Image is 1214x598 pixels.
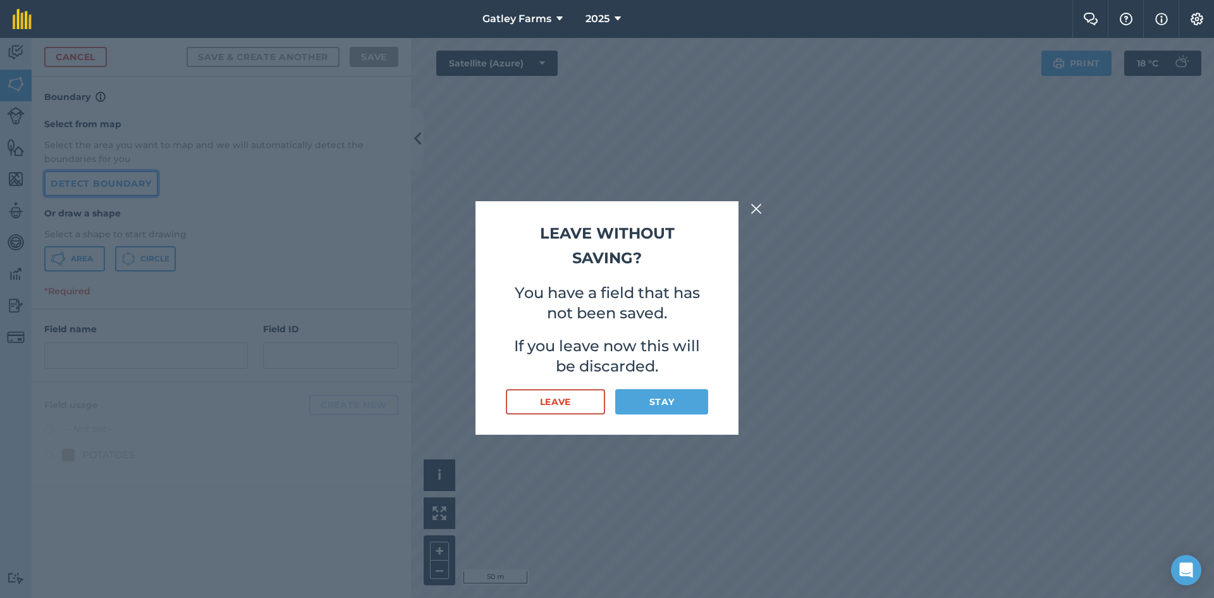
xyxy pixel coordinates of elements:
[1189,13,1205,25] img: A cog icon
[751,201,762,216] img: svg+xml;base64,PHN2ZyB4bWxucz0iaHR0cDovL3d3dy53My5vcmcvMjAwMC9zdmciIHdpZHRoPSIyMiIgaGVpZ2h0PSIzMC...
[506,336,708,377] p: If you leave now this will be discarded.
[1155,11,1168,27] img: svg+xml;base64,PHN2ZyB4bWxucz0iaHR0cDovL3d3dy53My5vcmcvMjAwMC9zdmciIHdpZHRoPSIxNyIgaGVpZ2h0PSIxNy...
[506,221,708,270] h2: Leave without saving?
[586,11,610,27] span: 2025
[506,283,708,323] p: You have a field that has not been saved.
[1171,555,1201,585] div: Open Intercom Messenger
[1083,13,1098,25] img: Two speech bubbles overlapping with the left bubble in the forefront
[482,11,551,27] span: Gatley Farms
[13,9,32,29] img: fieldmargin Logo
[615,389,708,414] button: Stay
[1119,13,1134,25] img: A question mark icon
[506,389,605,414] button: Leave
